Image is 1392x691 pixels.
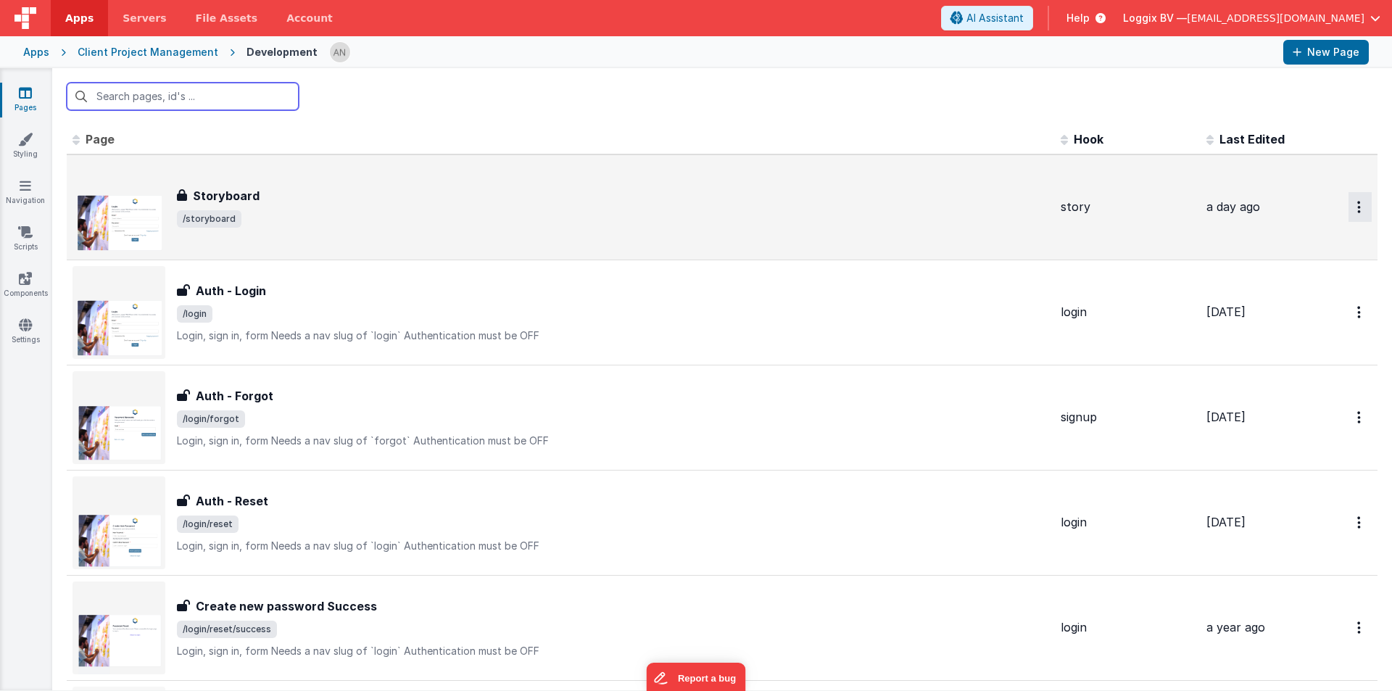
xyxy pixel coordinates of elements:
span: a day ago [1206,199,1260,214]
button: New Page [1283,40,1369,65]
img: f1d78738b441ccf0e1fcb79415a71bae [330,42,350,62]
span: File Assets [196,11,258,25]
div: login [1061,619,1195,636]
input: Search pages, id's ... [67,83,299,110]
span: a year ago [1206,620,1265,634]
span: Hook [1074,132,1103,146]
h3: Storyboard [193,187,260,204]
button: Options [1348,613,1372,642]
span: Last Edited [1219,132,1285,146]
button: Options [1348,508,1372,537]
span: Help [1066,11,1090,25]
p: Login, sign in, form Needs a nav slug of `login` Authentication must be OFF [177,539,1049,553]
button: Options [1348,192,1372,222]
h3: Create new password Success [196,597,377,615]
button: Loggix BV — [EMAIL_ADDRESS][DOMAIN_NAME] [1123,11,1380,25]
div: signup [1061,409,1195,426]
p: Login, sign in, form Needs a nav slug of `login` Authentication must be OFF [177,644,1049,658]
div: login [1061,304,1195,320]
span: Loggix BV — [1123,11,1187,25]
span: /login/forgot [177,410,245,428]
p: Login, sign in, form Needs a nav slug of `login` Authentication must be OFF [177,328,1049,343]
div: login [1061,514,1195,531]
span: AI Assistant [966,11,1024,25]
span: [DATE] [1206,305,1246,319]
h3: Auth - Reset [196,492,268,510]
button: AI Assistant [941,6,1033,30]
span: /login/reset [177,516,239,533]
span: Servers [123,11,166,25]
span: [EMAIL_ADDRESS][DOMAIN_NAME] [1187,11,1364,25]
h3: Auth - Forgot [196,387,273,405]
div: story [1061,199,1195,215]
div: Apps [23,45,49,59]
span: /storyboard [177,210,241,228]
h3: Auth - Login [196,282,266,299]
span: Page [86,132,115,146]
div: Client Project Management [78,45,218,59]
span: [DATE] [1206,515,1246,529]
div: Development [246,45,318,59]
button: Options [1348,297,1372,327]
span: /login [177,305,212,323]
p: Login, sign in, form Needs a nav slug of `forgot` Authentication must be OFF [177,434,1049,448]
span: /login/reset/success [177,621,277,638]
span: Apps [65,11,94,25]
span: [DATE] [1206,410,1246,424]
button: Options [1348,402,1372,432]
